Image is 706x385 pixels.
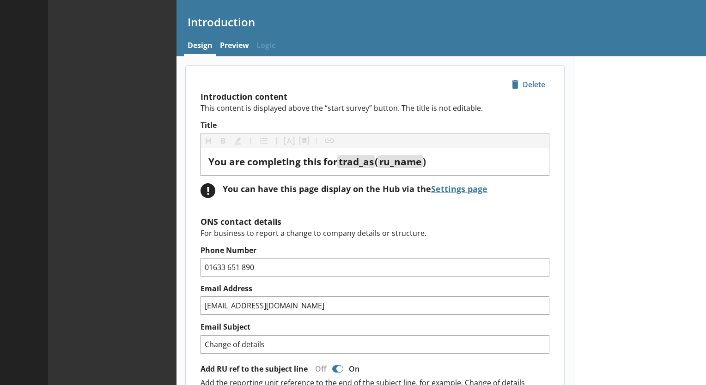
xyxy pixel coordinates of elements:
div: On [345,364,367,374]
div: ! [201,183,215,198]
div: Title [208,156,542,168]
label: Phone Number [201,246,549,255]
span: ) [423,155,426,168]
label: Email Subject [201,322,549,332]
a: Preview [216,36,253,56]
p: For business to report a change to company details or structure. [201,228,549,238]
h1: Introduction [188,15,695,29]
span: ru_name [379,155,421,168]
div: Off [308,364,330,374]
span: trad_as [339,155,374,168]
label: Title [201,120,549,130]
button: Delete [507,77,549,92]
label: Email Address [201,284,549,294]
span: Logic [253,36,279,56]
span: You are completing this for [208,155,337,168]
a: Settings page [431,183,487,194]
span: ( [375,155,378,168]
h2: Introduction content [201,91,549,102]
h2: ONS contact details [201,216,549,227]
label: Add RU ref to the subject line [201,364,308,374]
p: This content is displayed above the “start survey” button. The title is not editable. [201,103,549,113]
span: Delete [508,77,549,92]
div: You can have this page display on the Hub via the [223,183,487,194]
a: Design [184,36,216,56]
